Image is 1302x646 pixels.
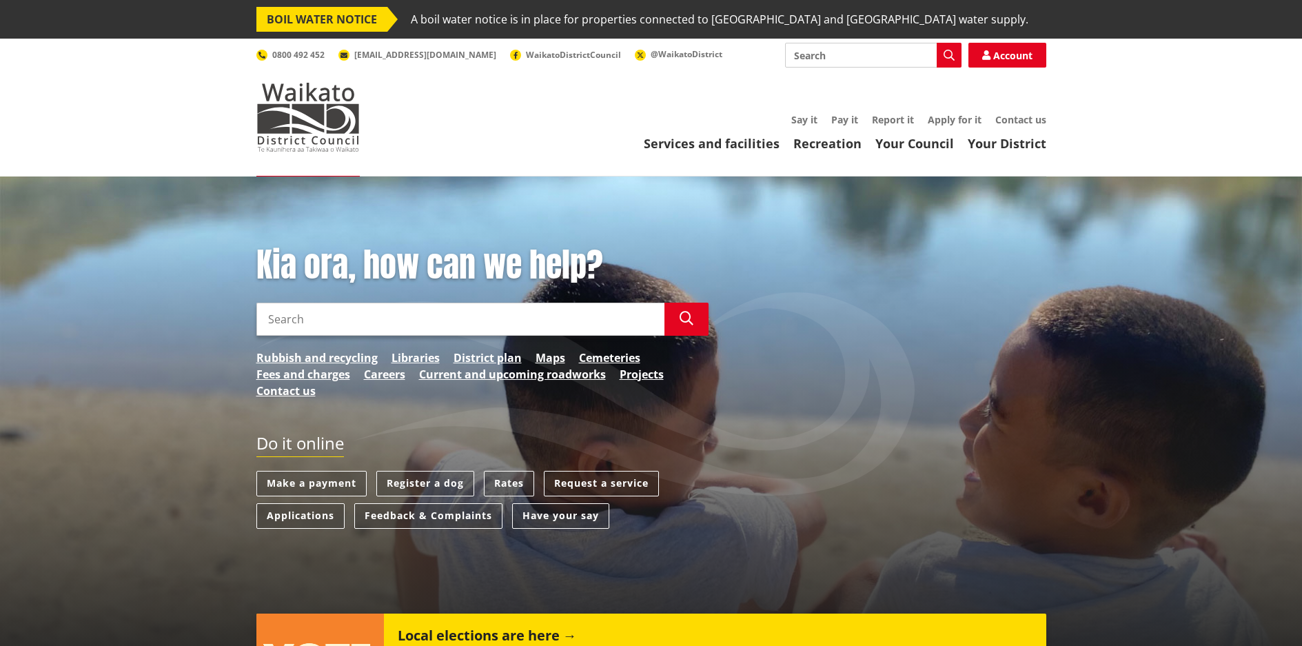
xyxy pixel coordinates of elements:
a: 0800 492 452 [256,49,325,61]
h2: Do it online [256,434,344,458]
a: Applications [256,503,345,529]
a: Account [968,43,1046,68]
a: Contact us [256,383,316,399]
a: Projects [620,366,664,383]
a: Have your say [512,503,609,529]
a: Cemeteries [579,350,640,366]
a: Report it [872,113,914,126]
span: @WaikatoDistrict [651,48,722,60]
a: Your District [968,135,1046,152]
h1: Kia ora, how can we help? [256,245,709,285]
a: Services and facilities [644,135,780,152]
input: Search input [256,303,664,336]
a: Contact us [995,113,1046,126]
input: Search input [785,43,962,68]
a: Maps [536,350,565,366]
img: Waikato District Council - Te Kaunihera aa Takiwaa o Waikato [256,83,360,152]
a: WaikatoDistrictCouncil [510,49,621,61]
a: Careers [364,366,405,383]
a: Request a service [544,471,659,496]
a: Recreation [793,135,862,152]
a: Current and upcoming roadworks [419,366,606,383]
a: Fees and charges [256,366,350,383]
a: Libraries [391,350,440,366]
a: Say it [791,113,817,126]
a: Rubbish and recycling [256,350,378,366]
span: A boil water notice is in place for properties connected to [GEOGRAPHIC_DATA] and [GEOGRAPHIC_DAT... [411,7,1028,32]
span: [EMAIL_ADDRESS][DOMAIN_NAME] [354,49,496,61]
a: Pay it [831,113,858,126]
a: Apply for it [928,113,981,126]
a: Rates [484,471,534,496]
a: [EMAIL_ADDRESS][DOMAIN_NAME] [338,49,496,61]
span: BOIL WATER NOTICE [256,7,387,32]
span: 0800 492 452 [272,49,325,61]
a: Make a payment [256,471,367,496]
a: Your Council [875,135,954,152]
span: WaikatoDistrictCouncil [526,49,621,61]
a: @WaikatoDistrict [635,48,722,60]
a: District plan [454,350,522,366]
a: Register a dog [376,471,474,496]
a: Feedback & Complaints [354,503,502,529]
